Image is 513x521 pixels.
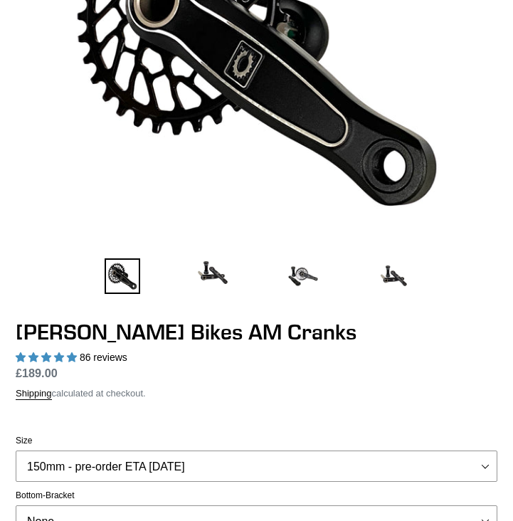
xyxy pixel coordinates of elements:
[376,258,411,294] img: Load image into Gallery viewer, CANFIELD-AM_DH-CRANKS
[285,258,321,294] img: Load image into Gallery viewer, Canfield Bikes AM Cranks
[16,434,497,447] label: Size
[16,367,58,379] span: £189.00
[16,386,497,401] div: calculated at checkout.
[16,388,52,400] a: Shipping
[80,352,127,363] span: 86 reviews
[195,258,231,288] img: Load image into Gallery viewer, Canfield Cranks
[16,352,80,363] span: 4.97 stars
[16,489,497,502] label: Bottom-Bracket
[16,319,497,344] h1: [PERSON_NAME] Bikes AM Cranks
[105,258,140,294] img: Load image into Gallery viewer, Canfield Bikes AM Cranks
